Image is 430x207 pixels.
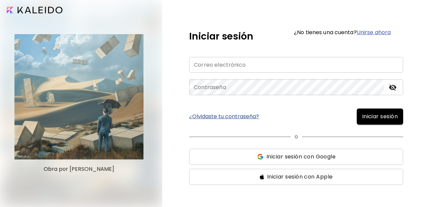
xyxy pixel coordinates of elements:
[387,82,398,93] button: toggle password visibility
[260,174,264,180] img: ss
[295,133,298,141] p: o
[357,109,403,125] button: Iniciar sesión
[189,149,403,165] button: ssIniciar sesión con Google
[257,153,264,160] img: ss
[357,28,391,36] a: Unirse ahora
[189,169,403,185] button: ssIniciar sesión con Apple
[189,29,253,44] h5: Iniciar sesión
[189,114,259,119] a: ¿Olvidaste tu contraseña?
[267,173,333,181] span: Iniciar sesión con Apple
[294,30,391,35] h6: ¿No tienes una cuenta?
[362,113,398,121] span: Iniciar sesión
[266,153,336,161] span: Iniciar sesión con Google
